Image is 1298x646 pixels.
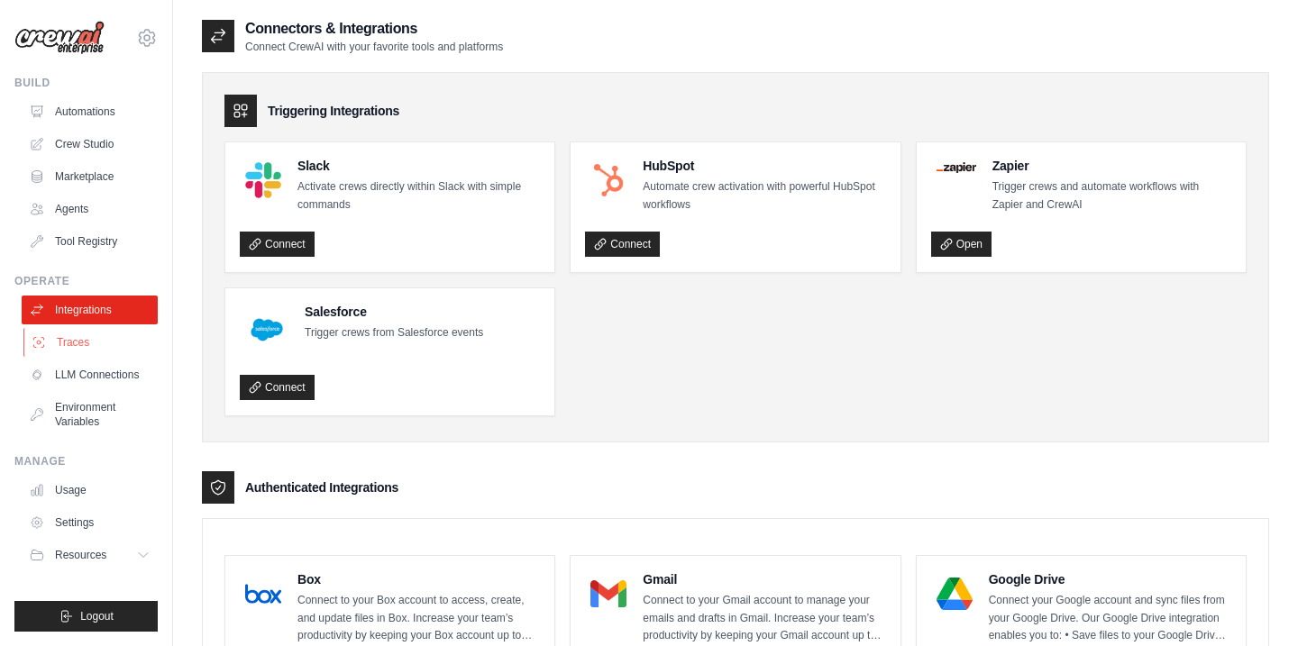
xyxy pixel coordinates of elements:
[80,609,114,623] span: Logout
[297,157,540,175] h4: Slack
[992,178,1231,214] p: Trigger crews and automate workflows with Zapier and CrewAI
[643,570,885,588] h4: Gmail
[14,274,158,288] div: Operate
[989,570,1231,588] h4: Google Drive
[643,592,885,645] p: Connect to your Gmail account to manage your emails and drafts in Gmail. Increase your team’s pro...
[643,157,885,175] h4: HubSpot
[297,570,540,588] h4: Box
[240,232,315,257] a: Connect
[14,601,158,632] button: Logout
[14,21,105,55] img: Logo
[297,178,540,214] p: Activate crews directly within Slack with simple commands
[585,232,660,257] a: Connect
[14,76,158,90] div: Build
[305,303,483,321] h4: Salesforce
[305,324,483,342] p: Trigger crews from Salesforce events
[22,130,158,159] a: Crew Studio
[22,195,158,223] a: Agents
[245,308,288,351] img: Salesforce Logo
[22,296,158,324] a: Integrations
[22,97,158,126] a: Automations
[22,360,158,389] a: LLM Connections
[590,576,626,612] img: Gmail Logo
[937,162,976,173] img: Zapier Logo
[22,227,158,256] a: Tool Registry
[245,40,503,54] p: Connect CrewAI with your favorite tools and platforms
[14,454,158,469] div: Manage
[240,375,315,400] a: Connect
[23,328,160,357] a: Traces
[245,576,281,612] img: Box Logo
[989,592,1231,645] p: Connect your Google account and sync files from your Google Drive. Our Google Drive integration e...
[931,232,992,257] a: Open
[297,592,540,645] p: Connect to your Box account to access, create, and update files in Box. Increase your team’s prod...
[245,18,503,40] h2: Connectors & Integrations
[643,178,885,214] p: Automate crew activation with powerful HubSpot workflows
[22,508,158,537] a: Settings
[22,476,158,505] a: Usage
[22,393,158,436] a: Environment Variables
[992,157,1231,175] h4: Zapier
[245,478,398,496] h3: Authenticated Integrations
[937,576,973,612] img: Google Drive Logo
[55,548,106,562] span: Resources
[245,162,281,198] img: Slack Logo
[22,541,158,569] button: Resources
[22,162,158,191] a: Marketplace
[590,162,626,198] img: HubSpot Logo
[268,102,399,120] h3: Triggering Integrations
